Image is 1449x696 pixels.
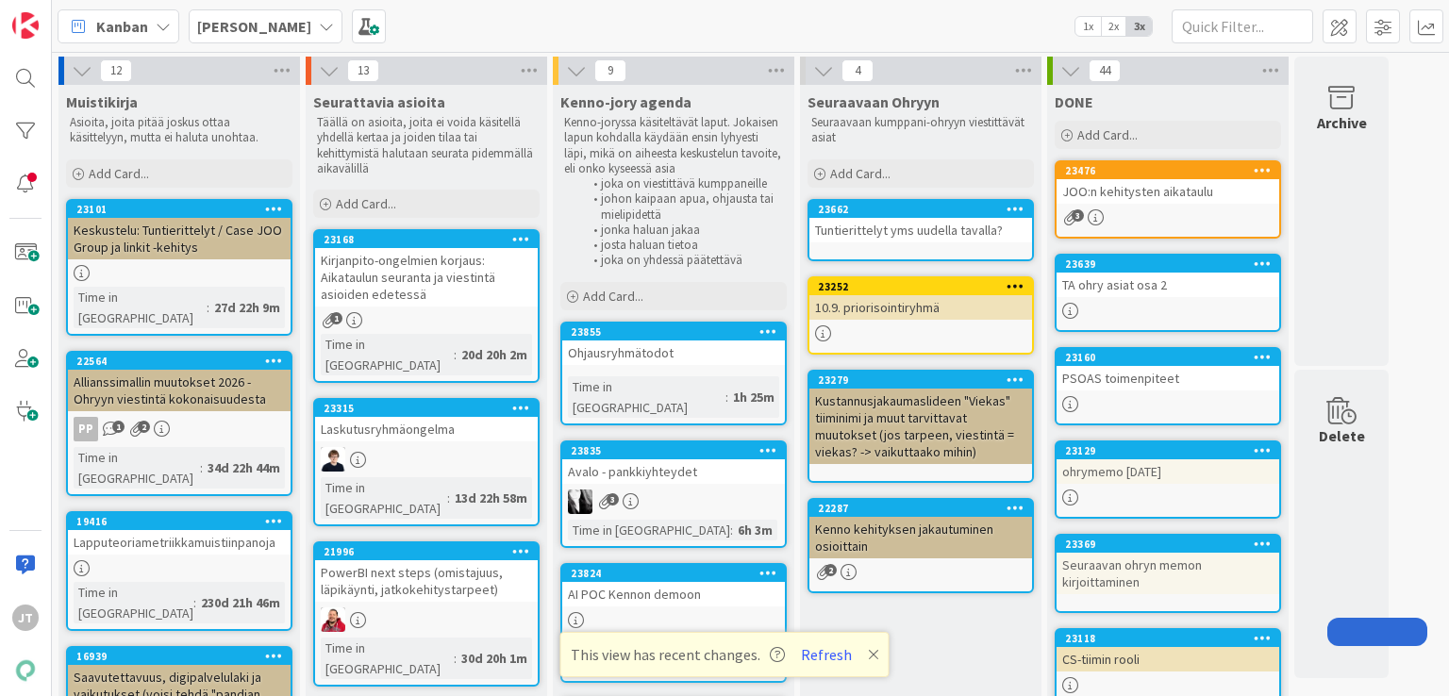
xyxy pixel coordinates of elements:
input: Quick Filter... [1172,9,1313,43]
div: Time in [GEOGRAPHIC_DATA] [321,638,454,679]
span: : [193,592,196,613]
button: Refresh [794,642,858,667]
div: 23476 [1065,164,1279,177]
img: Visit kanbanzone.com [12,12,39,39]
div: JS [315,607,538,632]
div: 22564 [76,355,291,368]
div: 23101Keskustelu: Tuntierittelyt / Case JOO Group ja linkit -kehitys [68,201,291,259]
div: CS-tiimin rooli [1057,647,1279,671]
span: 2x [1101,17,1126,36]
div: 23824AI POC Kennon demoon [562,565,785,606]
span: 3 [607,493,619,505]
div: 23855 [571,325,785,339]
span: : [207,297,209,318]
div: Time in [GEOGRAPHIC_DATA] [74,447,200,489]
div: 23279Kustannusjakaumaslideen "Viekas" tiiminimi ja muut tarvittavat muutokset (jos tarpeen, viest... [809,372,1032,464]
span: Add Card... [1077,126,1138,143]
div: Time in [GEOGRAPHIC_DATA] [321,334,454,375]
img: MT [321,447,345,472]
div: Kustannusjakaumaslideen "Viekas" tiiminimi ja muut tarvittavat muutokset (jos tarpeen, viestintä ... [809,389,1032,464]
div: 23639 [1057,256,1279,273]
div: 23129ohrymemo [DATE] [1057,442,1279,484]
div: PSOAS toimenpiteet [1057,366,1279,390]
div: ohrymemo [DATE] [1057,459,1279,484]
span: DONE [1055,92,1093,111]
div: Ohjausryhmätodot [562,340,785,365]
div: 23835 [571,444,785,457]
div: 16939 [68,648,291,665]
div: 23118 [1065,632,1279,645]
div: 23369Seuraavan ohryn memon kirjoittaminen [1057,536,1279,594]
span: Add Card... [583,288,643,305]
div: 23639TA ohry asiat osa 2 [1057,256,1279,297]
span: 9 [594,59,626,82]
span: 13 [347,59,379,82]
span: 1x [1075,17,1101,36]
span: 4 [841,59,874,82]
p: Kenno-joryssa käsiteltävät laput. Jokaisen lapun kohdalla käydään ensin lyhyesti läpi, mikä on ai... [564,115,783,176]
div: Keskustelu: Tuntierittelyt / Case JOO Group ja linkit -kehitys [68,218,291,259]
div: Tuntierittelyt yms uudella tavalla? [809,218,1032,242]
div: 1h 25m [728,387,779,407]
div: 22287 [818,502,1032,515]
p: Täällä on asioita, joita ei voida käsitellä yhdellä kertaa ja joiden tilaa tai kehittymistä halut... [317,115,536,176]
div: JOO:n kehitysten aikataulu [1057,179,1279,204]
div: PP [74,417,98,441]
div: 23476 [1057,162,1279,179]
li: josta haluan tietoa [583,238,784,253]
div: Kirjanpito-ongelmien korjaus: Aikataulun seuranta ja viestintä asioiden edetessä [315,248,538,307]
div: 23369 [1057,536,1279,553]
div: 23369 [1065,538,1279,551]
span: Muistikirja [66,92,138,111]
div: 21996 [324,545,538,558]
div: Lapputeoriametriikkamuistiinpanoja [68,530,291,555]
div: 23168 [315,231,538,248]
span: : [454,344,457,365]
span: 3x [1126,17,1152,36]
li: johon kaipaan apua, ohjausta tai mielipidettä [583,191,784,223]
span: : [447,488,450,508]
div: 22287 [809,500,1032,517]
div: 10.9. priorisointiryhmä [809,295,1032,320]
div: 21996 [315,543,538,560]
div: Time in [GEOGRAPHIC_DATA] [74,582,193,623]
div: 23824 [562,565,785,582]
div: Delete [1319,424,1365,447]
li: jonka haluan jakaa [583,223,784,238]
span: 12 [100,59,132,82]
span: Kanban [96,15,148,38]
div: 23118 [1057,630,1279,647]
div: 230d 21h 46m [196,592,285,613]
div: 23129 [1065,444,1279,457]
div: 23168Kirjanpito-ongelmien korjaus: Aikataulun seuranta ja viestintä asioiden edetessä [315,231,538,307]
div: 23824 [571,567,785,580]
div: 23639 [1065,257,1279,271]
div: 23279 [818,373,1032,387]
div: 23118CS-tiimin rooli [1057,630,1279,671]
span: 2 [824,564,837,576]
div: Laskutusryhmäongelma [315,417,538,441]
div: 23855Ohjausryhmätodot [562,323,785,365]
li: joka on viestittävä kumppaneille [583,176,784,191]
div: 22564Allianssimallin muutokset 2026 - Ohryyn viestintä kokonaisuudesta [68,353,291,411]
div: 22287Kenno kehityksen jakautuminen osioittain [809,500,1032,558]
div: 23252 [818,280,1032,293]
span: Seurattavia asioita [313,92,445,111]
div: 2325210.9. priorisointiryhmä [809,278,1032,320]
div: Kenno kehityksen jakautuminen osioittain [809,517,1032,558]
div: TA ohry asiat osa 2 [1057,273,1279,297]
div: 23160 [1057,349,1279,366]
div: 23168 [324,233,538,246]
div: Time in [GEOGRAPHIC_DATA] [568,520,730,540]
span: Seuraavaan Ohryyn [808,92,940,111]
img: avatar [12,657,39,684]
span: 1 [330,312,342,324]
div: 21996PowerBI next steps (omistajuus, läpikäynti, jatkokehitystarpeet) [315,543,538,602]
div: 19416 [68,513,291,530]
span: This view has recent changes. [571,643,785,666]
span: : [725,387,728,407]
div: MT [315,447,538,472]
div: 6h 3m [733,520,777,540]
div: 22564 [68,353,291,370]
b: [PERSON_NAME] [197,17,311,36]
